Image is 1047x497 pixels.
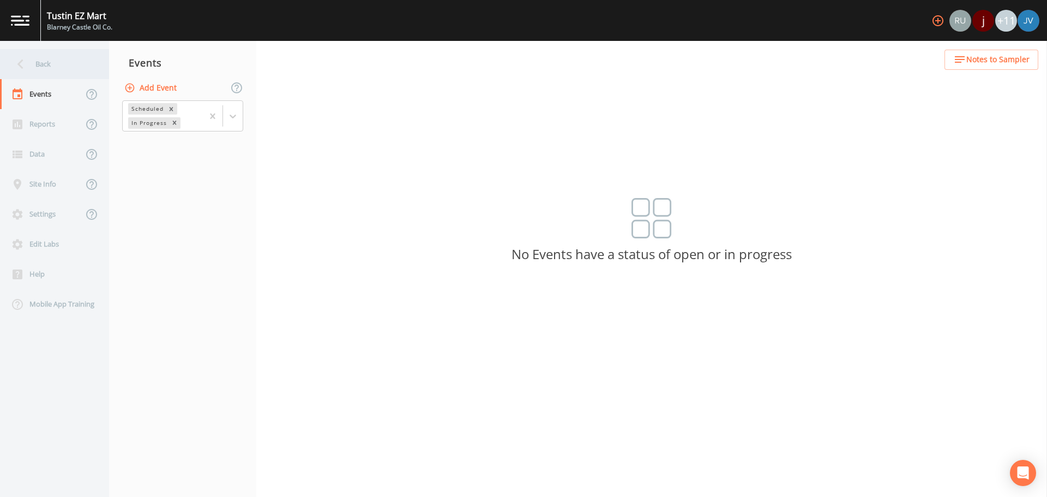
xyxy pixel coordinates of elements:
[972,10,994,32] div: j
[128,103,165,115] div: Scheduled
[949,10,972,32] div: Russell Schindler
[944,50,1038,70] button: Notes to Sampler
[972,10,995,32] div: jrossi@michenv.com
[256,249,1047,259] p: No Events have a status of open or in progress
[11,15,29,26] img: logo
[995,10,1017,32] div: +11
[966,53,1030,67] span: Notes to Sampler
[631,198,672,238] img: svg%3e
[122,78,181,98] button: Add Event
[47,9,112,22] div: Tustin EZ Mart
[1018,10,1039,32] img: d880935ebd2e17e4df7e3e183e9934ef
[47,22,112,32] div: Blarney Castle Oil Co.
[109,49,256,76] div: Events
[949,10,971,32] img: a5c06d64ce99e847b6841ccd0307af82
[1010,460,1036,486] div: Open Intercom Messenger
[128,117,169,129] div: In Progress
[165,103,177,115] div: Remove Scheduled
[169,117,180,129] div: Remove In Progress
